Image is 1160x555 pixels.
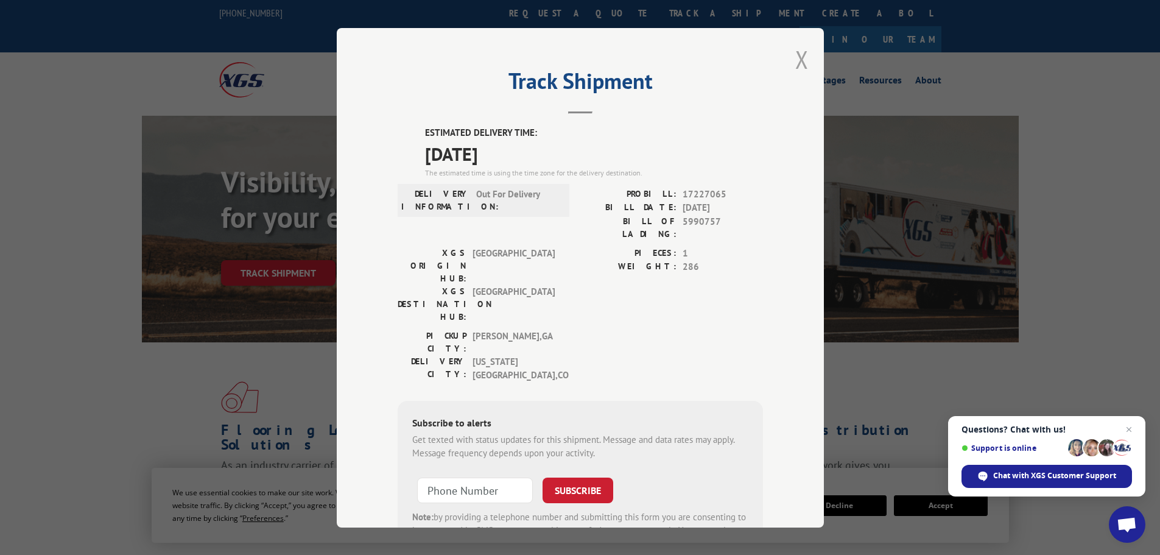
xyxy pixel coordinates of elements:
span: [PERSON_NAME] , GA [473,329,555,355]
label: PICKUP CITY: [398,329,466,355]
div: The estimated time is using the time zone for the delivery destination. [425,167,763,178]
div: Get texted with status updates for this shipment. Message and data rates may apply. Message frequ... [412,433,748,460]
button: SUBSCRIBE [543,477,613,503]
label: XGS ORIGIN HUB: [398,246,466,285]
span: [GEOGRAPHIC_DATA] [473,246,555,285]
label: XGS DESTINATION HUB: [398,285,466,323]
span: [DATE] [425,140,763,167]
span: 1 [683,246,763,260]
span: Support is online [961,444,1064,453]
label: PROBILL: [580,187,677,201]
label: DELIVERY CITY: [398,355,466,382]
span: [DATE] [683,201,763,215]
label: ESTIMATED DELIVERY TIME: [425,126,763,140]
label: WEIGHT: [580,260,677,274]
span: Chat with XGS Customer Support [961,465,1132,488]
span: [GEOGRAPHIC_DATA] [473,285,555,323]
div: Subscribe to alerts [412,415,748,433]
span: 286 [683,260,763,274]
span: Out For Delivery [476,187,558,213]
a: Open chat [1109,506,1145,543]
label: DELIVERY INFORMATION: [401,187,470,213]
span: Chat with XGS Customer Support [993,470,1116,481]
span: 5990757 [683,214,763,240]
span: Questions? Chat with us! [961,425,1132,434]
span: 17227065 [683,187,763,201]
strong: Note: [412,511,434,522]
label: PIECES: [580,246,677,260]
input: Phone Number [417,477,533,503]
label: BILL OF LADING: [580,214,677,240]
div: by providing a telephone number and submitting this form you are consenting to be contacted by SM... [412,510,748,551]
h2: Track Shipment [398,72,763,96]
button: Close modal [795,43,809,76]
label: BILL DATE: [580,201,677,215]
span: [US_STATE][GEOGRAPHIC_DATA] , CO [473,355,555,382]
